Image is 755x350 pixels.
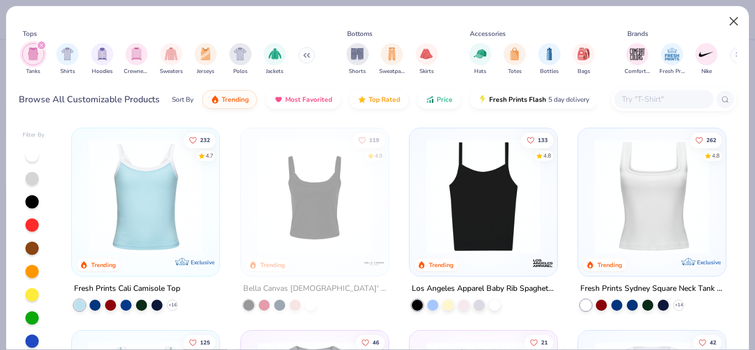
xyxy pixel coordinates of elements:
[573,43,595,76] div: filter for Bags
[379,43,405,76] button: filter button
[169,302,177,309] span: + 16
[548,93,589,106] span: 5 day delivery
[363,252,385,274] img: Bella + Canvas logo
[621,93,706,106] input: Try "T-Shirt"
[233,67,248,76] span: Polos
[349,67,366,76] span: Shorts
[211,95,219,104] img: trending.gif
[347,43,369,76] div: filter for Shorts
[625,67,650,76] span: Comfort Colors
[160,43,183,76] button: filter button
[701,67,712,76] span: Nike
[269,48,281,60] img: Jackets Image
[183,132,216,148] button: Like
[508,48,521,60] img: Totes Image
[578,67,590,76] span: Bags
[91,43,113,76] button: filter button
[191,259,215,266] span: Exclusive
[200,340,210,346] span: 125
[504,43,526,76] div: filter for Totes
[478,95,487,104] img: flash.gif
[165,48,177,60] img: Sweaters Image
[573,43,595,76] button: filter button
[659,43,685,76] button: filter button
[474,67,486,76] span: Hats
[91,43,113,76] div: filter for Hoodies
[222,95,249,104] span: Trending
[675,302,683,309] span: + 14
[202,90,257,109] button: Trending
[92,67,113,76] span: Hoodies
[274,95,283,104] img: most_fav.gif
[252,139,377,254] img: 8af284bf-0d00-45ea-9003-ce4b9a3194ad
[352,132,384,148] button: Like
[349,90,408,109] button: Top Rated
[532,252,554,274] img: Los Angeles Apparel logo
[589,139,715,254] img: 94a2aa95-cd2b-4983-969b-ecd512716e9a
[229,43,251,76] button: filter button
[379,67,405,76] span: Sweatpants
[195,43,217,76] div: filter for Jerseys
[543,48,555,60] img: Bottles Image
[195,43,217,76] button: filter button
[659,67,685,76] span: Fresh Prints
[538,43,560,76] button: filter button
[19,93,160,106] div: Browse All Customizable Products
[372,340,379,346] span: 46
[264,43,286,76] button: filter button
[266,90,340,109] button: Most Favorited
[124,67,149,76] span: Crewnecks
[710,340,716,346] span: 42
[538,137,548,143] span: 133
[160,67,183,76] span: Sweaters
[538,43,560,76] div: filter for Bottles
[712,152,720,160] div: 4.8
[540,67,559,76] span: Bottles
[56,43,78,76] button: filter button
[504,43,526,76] button: filter button
[206,152,213,160] div: 4.7
[369,137,379,143] span: 119
[285,95,332,104] span: Most Favorited
[347,29,373,39] div: Bottoms
[264,43,286,76] div: filter for Jackets
[386,48,398,60] img: Sweatpants Image
[695,43,717,76] button: filter button
[416,43,438,76] div: filter for Skirts
[26,67,40,76] span: Tanks
[698,46,715,62] img: Nike Image
[659,43,685,76] div: filter for Fresh Prints
[22,43,44,76] div: filter for Tanks
[625,43,650,76] button: filter button
[61,48,74,60] img: Shirts Image
[706,137,716,143] span: 262
[243,282,386,296] div: Bella Canvas [DEMOGRAPHIC_DATA]' Micro Ribbed Scoop Tank
[416,43,438,76] button: filter button
[521,132,553,148] button: Like
[470,29,506,39] div: Accessories
[374,152,382,160] div: 4.9
[541,340,548,346] span: 21
[625,43,650,76] div: filter for Comfort Colors
[200,137,210,143] span: 232
[124,43,149,76] div: filter for Crewnecks
[96,48,108,60] img: Hoodies Image
[369,95,400,104] span: Top Rated
[690,132,722,148] button: Like
[22,43,44,76] button: filter button
[27,48,39,60] img: Tanks Image
[412,282,555,296] div: Los Angeles Apparel Baby Rib Spaghetti Tank
[124,43,149,76] button: filter button
[474,48,486,60] img: Hats Image
[60,67,75,76] span: Shirts
[578,48,590,60] img: Bags Image
[469,43,491,76] button: filter button
[420,48,433,60] img: Skirts Image
[629,46,646,62] img: Comfort Colors Image
[421,139,546,254] img: cbf11e79-2adf-4c6b-b19e-3da42613dd1b
[546,139,672,254] img: df0d61e8-2aa9-4583-81f3-fc8252e5a59e
[56,43,78,76] div: filter for Shirts
[23,29,37,39] div: Tops
[200,48,212,60] img: Jerseys Image
[695,43,717,76] div: filter for Nike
